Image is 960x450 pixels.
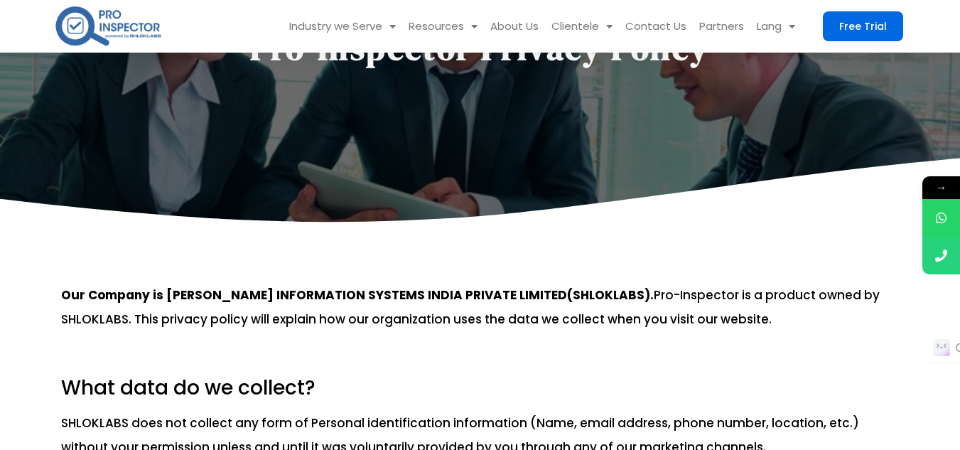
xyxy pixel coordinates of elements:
[839,21,887,31] span: Free Trial
[54,4,163,48] img: pro-inspector-logo
[61,286,654,304] b: Our Company is [PERSON_NAME] INFORMATION SYSTEMS INDIA PRIVATE LIMITED(SHLOKLABS).
[922,176,960,199] span: →
[61,376,900,400] h3: What data do we collect?
[61,283,900,331] p: Pro-Inspector is a product owned by SHLOKLABS. This privacy policy will explain how our organizat...
[823,11,903,41] a: Free Trial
